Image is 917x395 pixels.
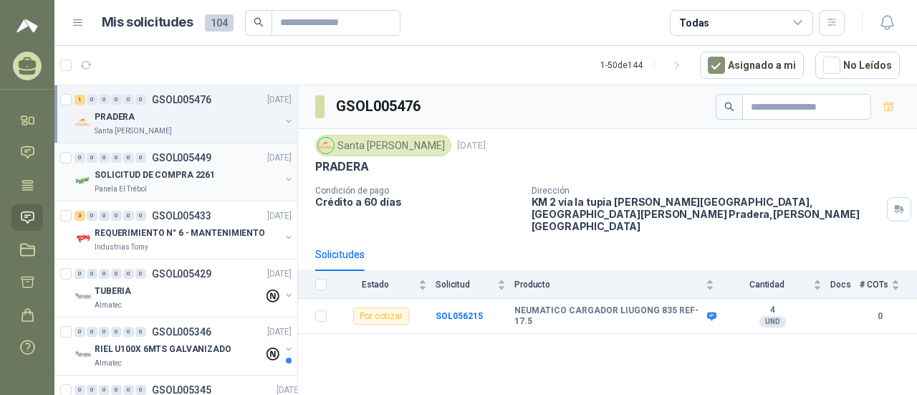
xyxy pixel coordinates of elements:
[111,385,122,395] div: 0
[99,327,110,337] div: 0
[315,196,520,208] p: Crédito a 60 días
[123,327,134,337] div: 0
[267,209,292,223] p: [DATE]
[152,327,211,337] p: GSOL005346
[514,305,704,328] b: NEUMATICO CARGADOR LIUGONG 835 REF- 17.5
[152,153,211,163] p: GSOL005449
[254,17,264,27] span: search
[860,271,917,299] th: # COTs
[335,280,416,290] span: Estado
[75,91,294,137] a: 1 0 0 0 0 0 GSOL005476[DATE] Company LogoPRADERASanta [PERSON_NAME]
[111,211,122,221] div: 0
[95,227,265,240] p: REQUERIMIENTO N° 6 - MANTENIMIENTO
[111,269,122,279] div: 0
[123,95,134,105] div: 0
[87,211,97,221] div: 0
[95,300,122,311] p: Almatec
[135,385,146,395] div: 0
[135,95,146,105] div: 0
[95,358,122,369] p: Almatec
[75,346,92,363] img: Company Logo
[16,17,38,34] img: Logo peakr
[75,172,92,189] img: Company Logo
[514,271,723,299] th: Producto
[152,269,211,279] p: GSOL005429
[514,280,703,290] span: Producto
[860,280,888,290] span: # COTs
[353,308,409,325] div: Por cotizar
[95,343,231,356] p: RIEL U100X 6MTS GALVANIZADO
[267,325,292,339] p: [DATE]
[87,153,97,163] div: 0
[152,95,211,105] p: GSOL005476
[75,149,294,195] a: 0 0 0 0 0 0 GSOL005449[DATE] Company LogoSOLICITUD DE COMPRA 2261Panela El Trébol
[600,54,688,77] div: 1 - 50 de 144
[267,93,292,107] p: [DATE]
[75,327,85,337] div: 0
[75,95,85,105] div: 1
[135,269,146,279] div: 0
[700,52,804,79] button: Asignado a mi
[75,265,294,311] a: 0 0 0 0 0 0 GSOL005429[DATE] Company LogoTUBERIAAlmatec
[99,385,110,395] div: 0
[436,271,514,299] th: Solicitud
[830,271,860,299] th: Docs
[135,327,146,337] div: 0
[723,271,830,299] th: Cantidad
[75,288,92,305] img: Company Logo
[860,310,900,323] b: 0
[123,385,134,395] div: 0
[436,280,494,290] span: Solicitud
[532,186,881,196] p: Dirección
[335,271,436,299] th: Estado
[87,269,97,279] div: 0
[99,153,110,163] div: 0
[315,135,451,156] div: Santa [PERSON_NAME]
[723,280,810,290] span: Cantidad
[95,168,215,182] p: SOLICITUD DE COMPRA 2261
[135,153,146,163] div: 0
[759,316,786,328] div: UND
[75,269,85,279] div: 0
[99,211,110,221] div: 0
[87,327,97,337] div: 0
[75,211,85,221] div: 3
[436,311,483,321] a: SOL056215
[532,196,881,232] p: KM 2 vía la tupia [PERSON_NAME][GEOGRAPHIC_DATA], [GEOGRAPHIC_DATA][PERSON_NAME] Pradera , [PERSO...
[99,95,110,105] div: 0
[318,138,334,153] img: Company Logo
[75,114,92,131] img: Company Logo
[111,153,122,163] div: 0
[102,12,193,33] h1: Mis solicitudes
[111,95,122,105] div: 0
[75,230,92,247] img: Company Logo
[87,385,97,395] div: 0
[267,267,292,281] p: [DATE]
[315,247,365,262] div: Solicitudes
[679,15,709,31] div: Todas
[336,95,423,118] h3: GSOL005476
[123,211,134,221] div: 0
[205,14,234,32] span: 104
[75,385,85,395] div: 0
[267,151,292,165] p: [DATE]
[95,125,172,137] p: Santa [PERSON_NAME]
[815,52,900,79] button: No Leídos
[135,211,146,221] div: 0
[87,95,97,105] div: 0
[95,285,131,298] p: TUBERIA
[457,139,486,153] p: [DATE]
[99,269,110,279] div: 0
[95,242,148,253] p: Industrias Tomy
[111,327,122,337] div: 0
[75,153,85,163] div: 0
[152,211,211,221] p: GSOL005433
[315,159,369,174] p: PRADERA
[724,102,734,112] span: search
[315,186,520,196] p: Condición de pago
[75,207,294,253] a: 3 0 0 0 0 0 GSOL005433[DATE] Company LogoREQUERIMIENTO N° 6 - MANTENIMIENTOIndustrias Tomy
[95,110,135,124] p: PRADERA
[123,153,134,163] div: 0
[95,184,147,195] p: Panela El Trébol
